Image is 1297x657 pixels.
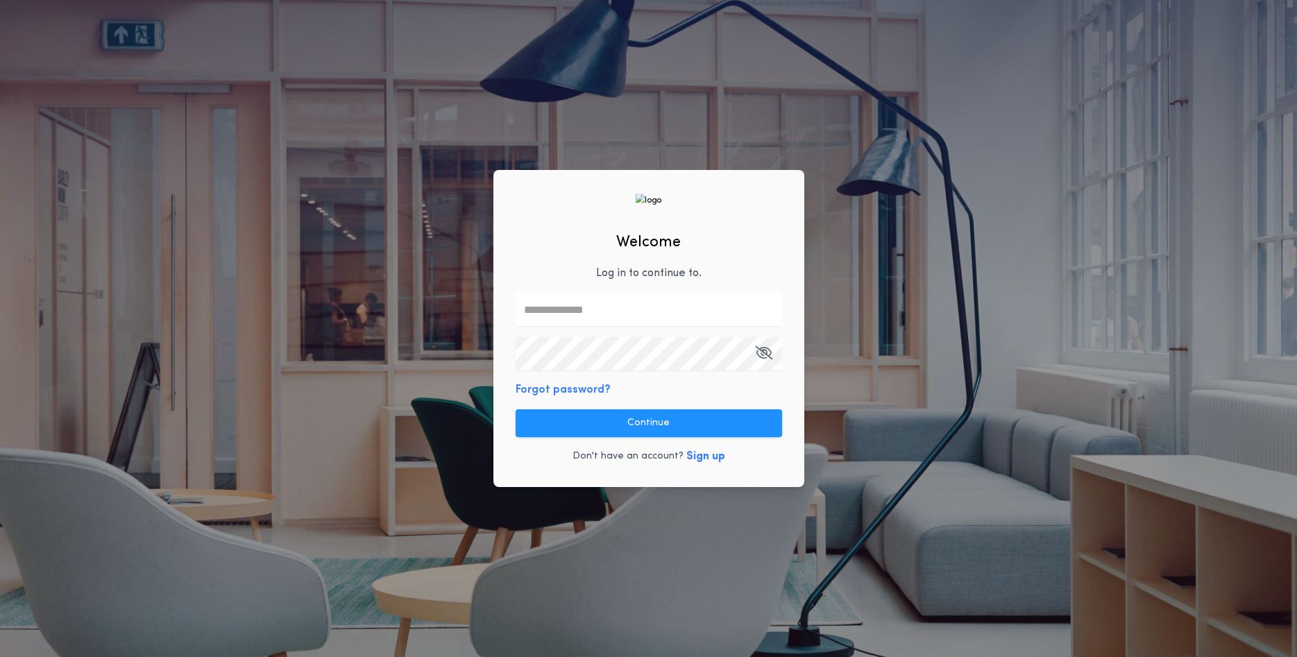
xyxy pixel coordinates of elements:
[573,450,684,463] p: Don't have an account?
[516,409,782,437] button: Continue
[686,448,725,465] button: Sign up
[616,231,681,254] h2: Welcome
[516,382,611,398] button: Forgot password?
[636,194,662,207] img: logo
[596,265,702,282] p: Log in to continue to .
